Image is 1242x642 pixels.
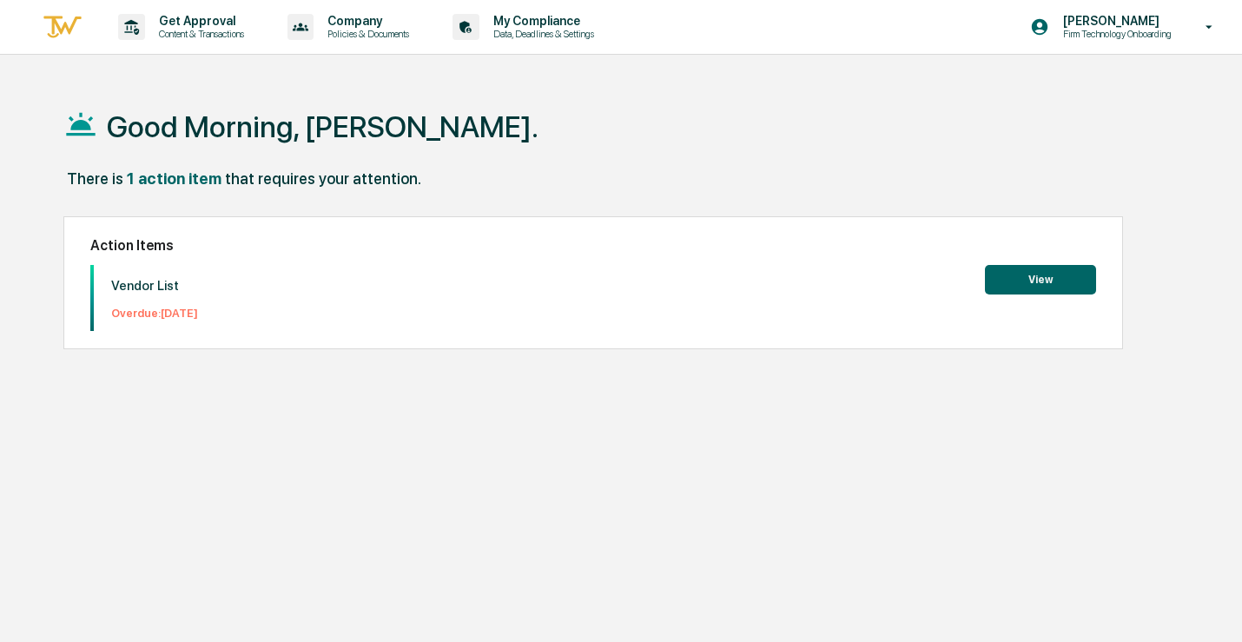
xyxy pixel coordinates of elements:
img: logo [42,13,83,42]
p: Data, Deadlines & Settings [479,28,603,40]
a: View [985,270,1096,287]
p: Firm Technology Onboarding [1049,28,1180,40]
p: Company [314,14,418,28]
p: Vendor List [111,278,198,294]
p: [PERSON_NAME] [1049,14,1180,28]
div: 1 action item [127,169,221,188]
div: that requires your attention. [225,169,421,188]
button: View [985,265,1096,295]
div: There is [67,169,123,188]
p: Get Approval [145,14,253,28]
p: My Compliance [479,14,603,28]
p: Overdue: [DATE] [111,307,198,320]
h2: Action Items [90,237,1096,254]
h1: Good Morning, [PERSON_NAME]. [107,109,538,144]
p: Policies & Documents [314,28,418,40]
p: Content & Transactions [145,28,253,40]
